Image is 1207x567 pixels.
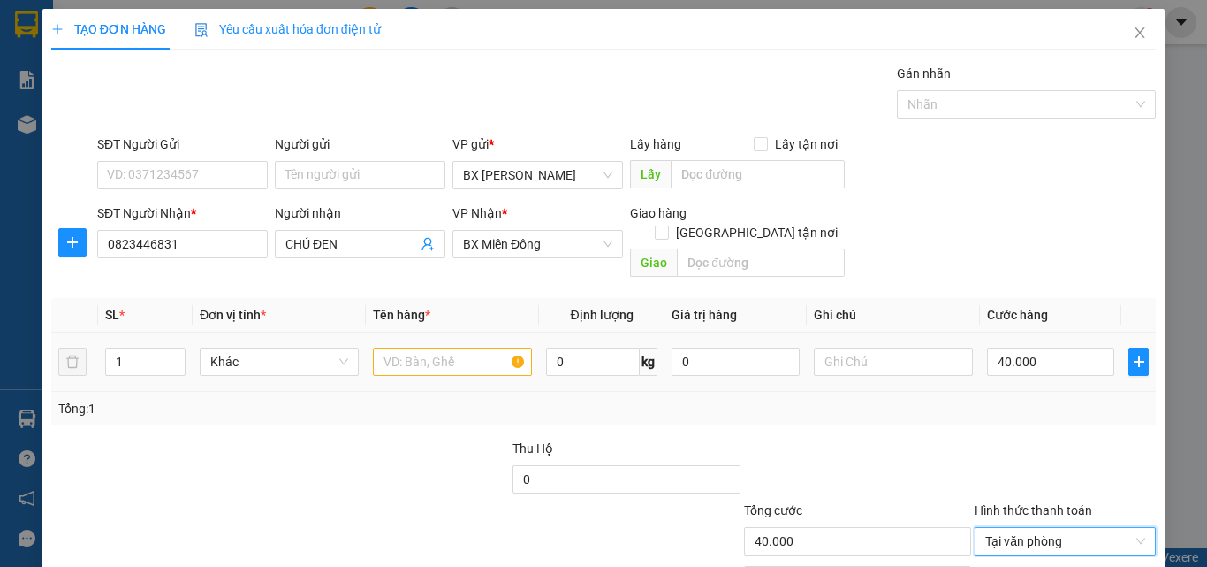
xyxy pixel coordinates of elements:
[570,308,633,322] span: Định lượng
[669,223,845,242] span: [GEOGRAPHIC_DATA] tận nơi
[194,23,209,37] img: icon
[463,231,612,257] span: BX Miền Đông
[677,249,845,277] input: Dọc đường
[630,249,677,277] span: Giao
[373,308,430,322] span: Tên hàng
[512,441,553,456] span: Thu Hộ
[768,134,845,154] span: Lấy tận nơi
[59,235,86,249] span: plus
[452,134,623,154] div: VP gửi
[640,348,657,376] span: kg
[1129,355,1148,369] span: plus
[630,160,671,188] span: Lấy
[200,308,266,322] span: Đơn vị tính
[58,348,87,376] button: delete
[275,203,445,223] div: Người nhận
[630,137,681,151] span: Lấy hàng
[210,349,348,375] span: Khác
[97,134,268,154] div: SĐT Người Gửi
[51,23,64,35] span: plus
[985,528,1145,555] span: Tại văn phòng
[452,206,502,220] span: VP Nhận
[671,160,845,188] input: Dọc đường
[672,308,737,322] span: Giá trị hàng
[463,162,612,188] span: BX Phạm Văn Đồng
[672,348,799,376] input: 0
[1133,26,1147,40] span: close
[630,206,687,220] span: Giao hàng
[987,308,1048,322] span: Cước hàng
[275,134,445,154] div: Người gửi
[421,237,435,251] span: user-add
[1115,9,1165,58] button: Close
[807,298,980,333] th: Ghi chú
[58,399,467,418] div: Tổng: 1
[58,228,87,257] button: plus
[373,348,532,376] input: VD: Bàn, Ghế
[1128,348,1149,376] button: plus
[97,203,268,223] div: SĐT Người Nhận
[975,503,1092,517] label: Hình thức thanh toán
[897,66,951,80] label: Gán nhãn
[105,308,119,322] span: SL
[194,22,381,36] span: Yêu cầu xuất hóa đơn điện tử
[814,348,973,376] input: Ghi Chú
[744,503,802,517] span: Tổng cước
[51,22,166,36] span: TẠO ĐƠN HÀNG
